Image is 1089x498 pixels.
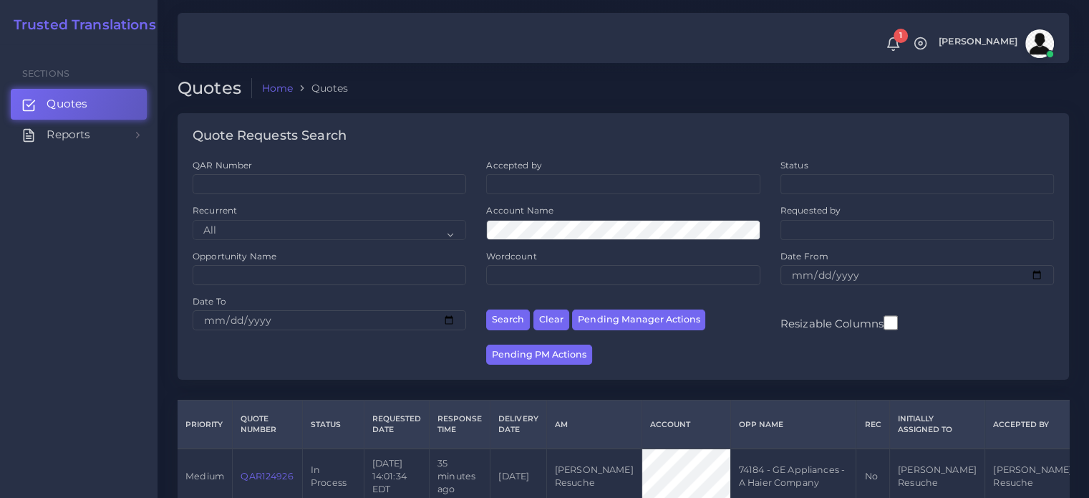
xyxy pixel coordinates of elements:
[881,37,906,52] a: 1
[572,310,705,330] button: Pending Manager Actions
[985,401,1080,449] th: Accepted by
[486,159,542,171] label: Accepted by
[780,314,898,332] label: Resizable Columns
[1025,29,1054,58] img: avatar
[185,471,224,482] span: medium
[894,29,908,43] span: 1
[939,37,1017,47] span: [PERSON_NAME]
[533,310,569,330] button: Clear
[889,401,984,449] th: Initially Assigned to
[486,310,530,330] button: Search
[856,401,889,449] th: REC
[486,250,536,262] label: Wordcount
[642,401,730,449] th: Account
[47,96,87,112] span: Quotes
[233,401,303,449] th: Quote Number
[293,81,348,95] li: Quotes
[780,159,808,171] label: Status
[429,401,490,449] th: Response Time
[490,401,546,449] th: Delivery Date
[780,250,828,262] label: Date From
[193,128,347,144] h4: Quote Requests Search
[178,401,233,449] th: Priority
[364,401,429,449] th: Requested Date
[931,29,1059,58] a: [PERSON_NAME]avatar
[546,401,642,449] th: AM
[11,89,147,119] a: Quotes
[302,401,364,449] th: Status
[4,17,156,34] a: Trusted Translations
[780,204,841,216] label: Requested by
[241,471,293,482] a: QAR124926
[193,204,237,216] label: Recurrent
[884,314,898,332] input: Resizable Columns
[193,250,276,262] label: Opportunity Name
[11,120,147,150] a: Reports
[486,204,553,216] label: Account Name
[178,78,252,99] h2: Quotes
[22,68,69,79] span: Sections
[486,345,592,365] button: Pending PM Actions
[193,159,252,171] label: QAR Number
[193,295,226,307] label: Date To
[730,401,856,449] th: Opp Name
[262,81,294,95] a: Home
[47,127,90,143] span: Reports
